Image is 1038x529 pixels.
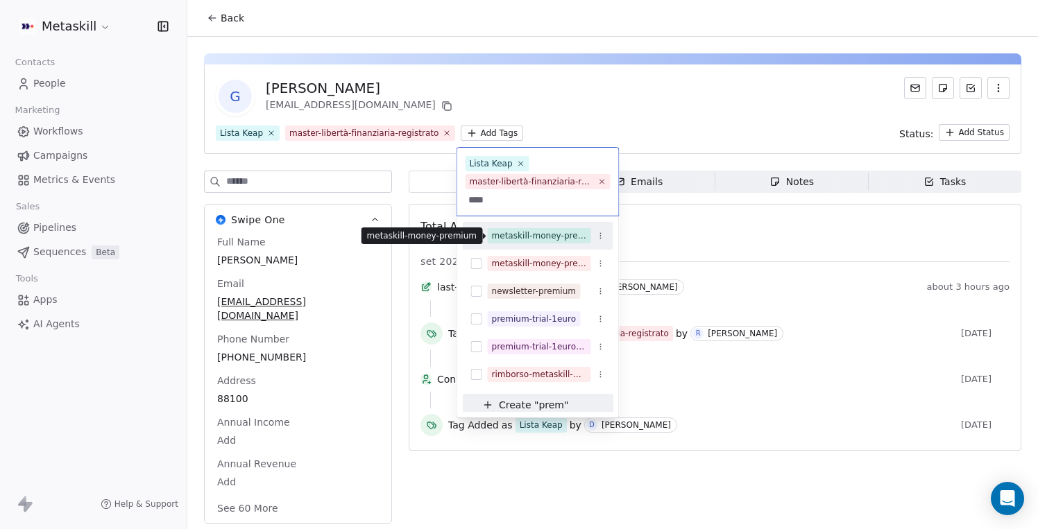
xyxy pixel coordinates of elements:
[492,368,587,381] div: rimborso-metaskill-money-premium
[499,398,538,413] span: Create "
[538,398,564,413] span: prem
[471,394,605,416] button: Create "prem"
[492,257,587,270] div: metaskill-money-premium-cancelled
[470,175,594,188] div: master-libertà-finanziaria-registrato
[463,222,613,416] div: Suggestions
[492,340,587,353] div: premium-trial-1euro-refunded
[564,398,568,413] span: "
[492,229,587,242] div: metaskill-money-premium
[367,230,477,241] p: metaskill-money-premium
[492,313,577,325] div: premium-trial-1euro
[492,285,577,297] div: newsletter-premium
[470,157,513,170] div: Lista Keap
